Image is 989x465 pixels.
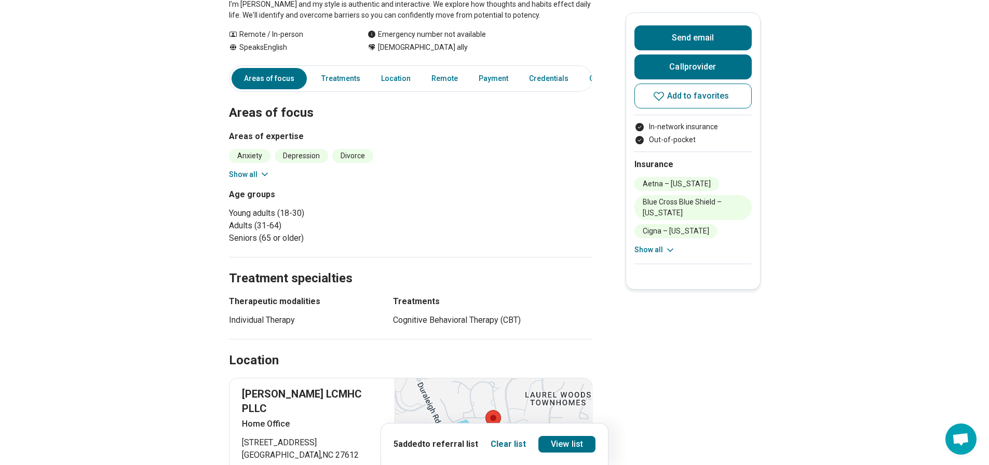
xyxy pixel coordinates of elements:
li: Divorce [332,149,373,163]
li: Anxiety [229,149,270,163]
div: Speaks English [229,42,347,53]
p: 5 added [394,438,478,450]
a: Treatments [315,68,367,89]
button: Send email [634,25,752,50]
li: In-network insurance [634,121,752,132]
a: Other [583,68,620,89]
ul: Payment options [634,121,752,145]
h3: Treatments [393,295,592,308]
p: [PERSON_NAME] LCMHC PLLC [242,387,383,416]
div: Remote / In-person [229,29,347,40]
button: Show all [634,244,675,255]
a: View list [538,436,595,453]
h2: Areas of focus [229,79,592,122]
h3: Age groups [229,188,407,201]
div: Emergency number not available [368,29,486,40]
h2: Insurance [634,158,752,171]
span: [STREET_ADDRESS] [242,436,383,449]
li: Cognitive Behavioral Therapy (CBT) [393,314,592,326]
h2: Treatment specialties [229,245,592,288]
a: Payment [472,68,514,89]
p: Home Office [242,418,383,430]
li: Out-of-pocket [634,134,752,145]
li: Blue Cross Blue Shield – [US_STATE] [634,195,752,220]
button: Add to favorites [634,84,752,108]
span: [GEOGRAPHIC_DATA] , NC 27612 [242,449,383,461]
h2: Location [229,352,279,370]
span: to referral list [422,439,478,449]
span: [DEMOGRAPHIC_DATA] ally [378,42,468,53]
a: Areas of focus [232,68,307,89]
li: Adults (31-64) [229,220,407,232]
a: Credentials [523,68,575,89]
button: Callprovider [634,54,752,79]
div: Open chat [945,423,977,455]
li: Young adults (18-30) [229,207,407,220]
span: Add to favorites [667,92,729,100]
button: Clear list [491,438,526,450]
li: Cigna – [US_STATE] [634,224,717,238]
li: Individual Therapy [229,314,374,326]
a: Remote [425,68,464,89]
button: Show all [229,169,270,180]
h3: Therapeutic modalities [229,295,374,308]
h3: Areas of expertise [229,130,592,143]
a: Location [375,68,417,89]
li: Depression [275,149,328,163]
li: Aetna – [US_STATE] [634,177,719,191]
li: Seniors (65 or older) [229,232,407,244]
